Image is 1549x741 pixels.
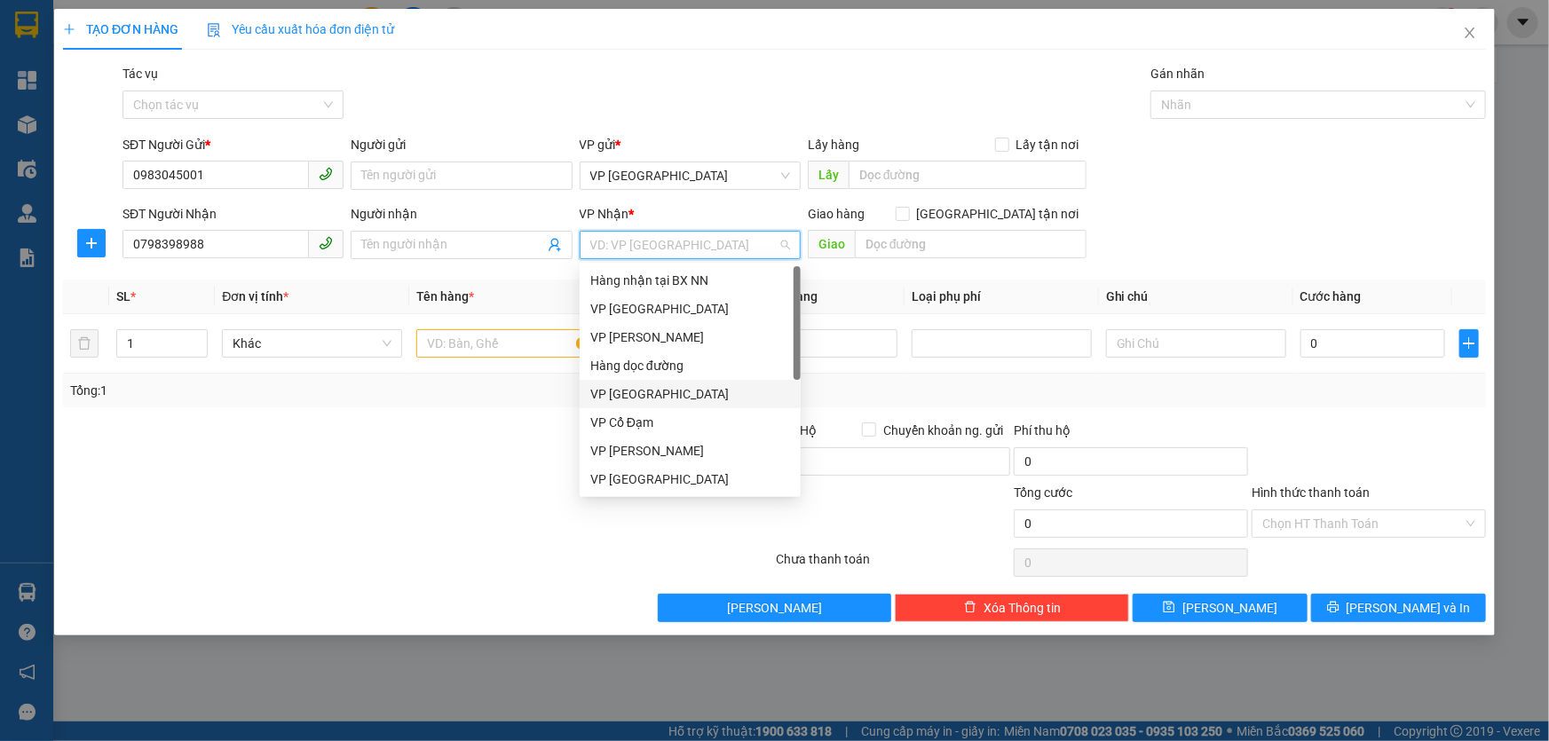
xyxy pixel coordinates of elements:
[1009,135,1087,154] span: Lấy tận nơi
[808,207,865,221] span: Giao hàng
[895,594,1129,622] button: deleteXóa Thông tin
[351,204,572,224] div: Người nhận
[590,413,790,432] div: VP Cổ Đạm
[222,289,288,303] span: Đơn vị tính
[590,327,790,347] div: VP [PERSON_NAME]
[1300,289,1362,303] span: Cước hàng
[416,289,474,303] span: Tên hàng
[580,437,801,465] div: VP Cương Gián
[808,161,849,189] span: Lấy
[1252,485,1370,500] label: Hình thức thanh toán
[984,598,1061,618] span: Xóa Thông tin
[808,138,859,152] span: Lấy hàng
[964,601,976,615] span: delete
[658,594,892,622] button: [PERSON_NAME]
[63,23,75,35] span: plus
[1445,9,1495,59] button: Close
[590,441,790,461] div: VP [PERSON_NAME]
[590,162,790,189] span: VP Xuân Giang
[1163,601,1175,615] span: save
[122,67,158,81] label: Tác vụ
[122,135,344,154] div: SĐT Người Gửi
[580,351,801,380] div: Hàng dọc đường
[319,167,333,181] span: phone
[207,23,221,37] img: icon
[1327,601,1340,615] span: printer
[1459,329,1479,358] button: plus
[1106,329,1286,358] input: Ghi Chú
[70,329,99,358] button: delete
[1311,594,1486,622] button: printer[PERSON_NAME] và In
[590,469,790,489] div: VP [GEOGRAPHIC_DATA]
[351,135,572,154] div: Người gửi
[78,236,105,250] span: plus
[876,421,1010,440] span: Chuyển khoản ng. gửi
[855,230,1087,258] input: Dọc đường
[233,330,391,357] span: Khác
[590,384,790,404] div: VP [GEOGRAPHIC_DATA]
[580,465,801,493] div: VP Xuân Giang
[70,381,598,400] div: Tổng: 1
[1014,485,1072,500] span: Tổng cước
[580,266,801,295] div: Hàng nhận tại BX NN
[116,289,130,303] span: SL
[580,380,801,408] div: VP Hà Đông
[580,135,801,154] div: VP gửi
[63,22,178,36] span: TẠO ĐƠN HÀNG
[207,22,394,36] span: Yêu cầu xuất hóa đơn điện tử
[1182,598,1277,618] span: [PERSON_NAME]
[122,204,344,224] div: SĐT Người Nhận
[849,161,1087,189] input: Dọc đường
[77,229,106,257] button: plus
[416,329,597,358] input: VD: Bàn, Ghế
[580,295,801,323] div: VP Mỹ Đình
[1099,280,1293,314] th: Ghi chú
[1014,421,1248,447] div: Phí thu hộ
[775,549,1013,580] div: Chưa thanh toán
[1133,594,1308,622] button: save[PERSON_NAME]
[905,280,1099,314] th: Loại phụ phí
[548,238,562,252] span: user-add
[580,207,629,221] span: VP Nhận
[319,236,333,250] span: phone
[580,408,801,437] div: VP Cổ Đạm
[753,329,897,358] input: 0
[1460,336,1478,351] span: plus
[580,323,801,351] div: VP Hoàng Liệt
[590,356,790,375] div: Hàng dọc đường
[910,204,1087,224] span: [GEOGRAPHIC_DATA] tận nơi
[1463,26,1477,40] span: close
[1347,598,1471,618] span: [PERSON_NAME] và In
[727,598,822,618] span: [PERSON_NAME]
[590,299,790,319] div: VP [GEOGRAPHIC_DATA]
[808,230,855,258] span: Giao
[590,271,790,290] div: Hàng nhận tại BX NN
[1150,67,1205,81] label: Gán nhãn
